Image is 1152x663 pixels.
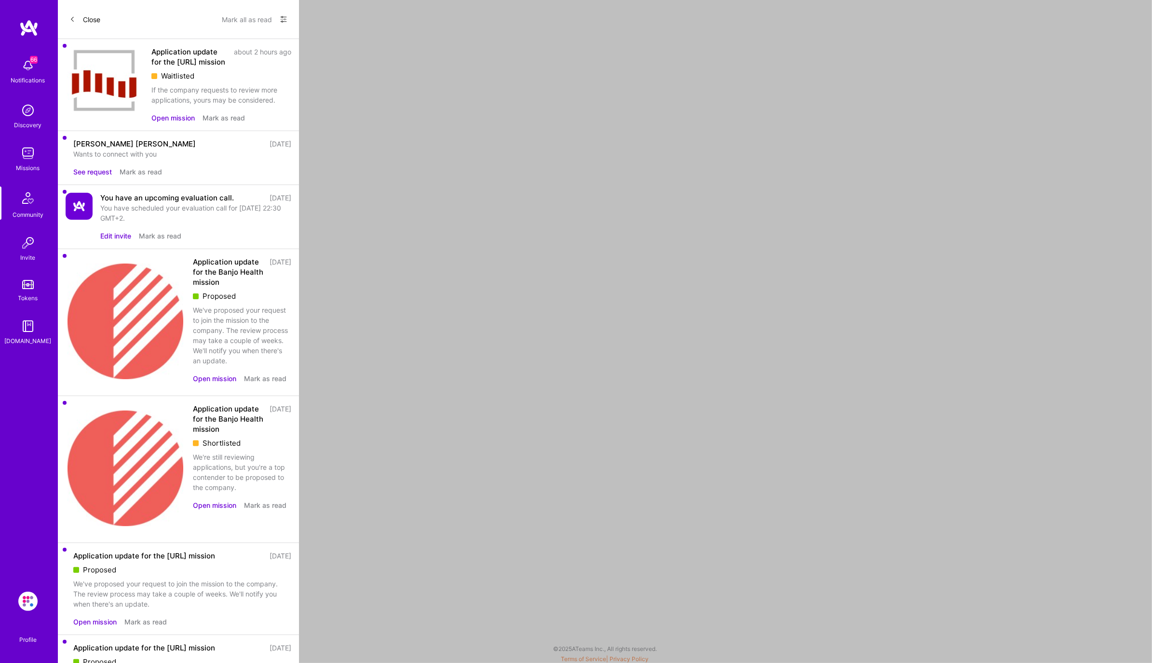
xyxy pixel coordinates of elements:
div: [DATE] [270,139,291,149]
img: discovery [18,101,38,120]
div: [DATE] [270,193,291,203]
div: Community [13,210,43,220]
img: Company Logo [66,404,185,535]
button: Mark as read [244,373,286,384]
a: Profile [16,624,40,644]
img: Company Logo [66,193,93,220]
div: If the company requests to review more applications, yours may be considered. [151,85,291,105]
img: Evinced: AI-Agents Accessibility Solution [18,592,38,611]
button: Mark as read [203,113,245,123]
div: We've proposed your request to join the mission to the company. The review process may take a cou... [73,579,291,609]
button: Open mission [151,113,195,123]
div: Proposed [73,565,291,575]
button: Mark all as read [222,12,272,27]
div: Application update for the [URL] mission [73,551,215,561]
button: Close [69,12,100,27]
img: tokens [22,280,34,289]
div: Wants to connect with you [73,149,291,159]
div: about 2 hours ago [234,47,291,67]
img: Company Logo [66,47,144,115]
a: Evinced: AI-Agents Accessibility Solution [16,592,40,611]
div: Application update for the [URL] mission [73,643,215,653]
img: Invite [18,233,38,252]
span: 66 [30,56,38,64]
div: Notifications [11,75,45,85]
div: Application update for the [URL] mission [151,47,228,67]
div: Shortlisted [193,438,291,448]
img: logo [19,19,39,37]
div: [DATE] [270,551,291,561]
button: Mark as read [120,167,162,177]
div: Profile [19,635,37,644]
img: Company Logo [66,257,185,388]
div: Missions [16,163,40,173]
div: [PERSON_NAME] [PERSON_NAME] [73,139,196,149]
div: Application update for the Banjo Health mission [193,404,264,434]
div: We've proposed your request to join the mission to the company. The review process may take a cou... [193,305,291,366]
div: You have an upcoming evaluation call. [100,193,234,203]
button: See request [73,167,112,177]
button: Open mission [193,373,236,384]
div: Waitlisted [151,71,291,81]
img: Community [16,186,40,210]
button: Mark as read [124,617,167,627]
div: We're still reviewing applications, but you're a top contender to be proposed to the company. [193,452,291,492]
div: Tokens [18,293,38,303]
button: Mark as read [244,500,286,510]
div: [DATE] [270,643,291,653]
div: Discovery [14,120,42,130]
button: Open mission [193,500,236,510]
div: [DOMAIN_NAME] [5,336,52,346]
div: [DATE] [270,257,291,287]
button: Mark as read [139,231,181,241]
div: Application update for the Banjo Health mission [193,257,264,287]
div: Invite [21,252,36,263]
div: [DATE] [270,404,291,434]
button: Edit invite [100,231,131,241]
div: You have scheduled your evaluation call for [DATE] 22:30 GMT+2. [100,203,291,223]
img: teamwork [18,144,38,163]
div: Proposed [193,291,291,301]
button: Open mission [73,617,117,627]
img: guide book [18,317,38,336]
img: bell [18,56,38,75]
